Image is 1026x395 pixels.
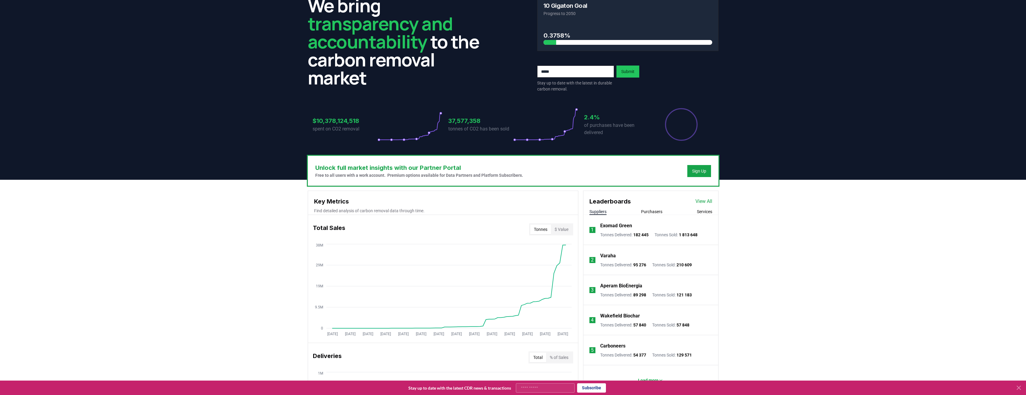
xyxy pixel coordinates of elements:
span: transparency and accountability [308,11,453,54]
p: Tonnes Delivered : [600,352,646,358]
p: Load more [638,377,658,383]
tspan: 0 [321,326,323,330]
span: 95 276 [633,262,646,267]
h3: Total Sales [313,223,345,235]
tspan: [DATE] [416,332,426,336]
p: Tonnes Delivered : [600,262,646,268]
p: spent on CO2 removal [313,125,377,133]
p: 3 [591,286,594,294]
a: Exomad Green [600,222,632,229]
button: % of Sales [546,353,572,362]
tspan: [DATE] [486,332,497,336]
button: Purchasers [641,209,662,215]
tspan: [DATE] [522,332,532,336]
tspan: [DATE] [398,332,408,336]
p: Tonnes Sold : [652,352,692,358]
tspan: [DATE] [433,332,444,336]
tspan: [DATE] [469,332,479,336]
p: 1 [591,226,594,234]
tspan: 29M [316,263,323,267]
p: 4 [591,317,594,324]
a: Wakefield Biochar [600,312,640,320]
h3: Key Metrics [314,197,572,206]
button: Services [697,209,712,215]
a: Sign Up [692,168,706,174]
h3: Unlock full market insights with our Partner Portal [315,163,523,172]
tspan: 1M [318,371,323,375]
span: 57 840 [633,323,646,327]
p: 5 [591,347,594,354]
h3: $10,378,124,518 [313,116,377,125]
tspan: [DATE] [504,332,515,336]
span: 182 445 [633,232,649,237]
a: Carboneers [600,342,625,350]
button: Sign Up [687,165,711,177]
tspan: [DATE] [557,332,568,336]
p: Tonnes Delivered : [600,322,646,328]
tspan: 19M [316,284,323,288]
p: Tonnes Delivered : [600,292,646,298]
tspan: [DATE] [451,332,462,336]
span: 54 377 [633,353,646,357]
span: 57 848 [676,323,689,327]
p: Free to all users with a work account. Premium options available for Data Partners and Platform S... [315,172,523,178]
p: Tonnes Sold : [652,262,692,268]
div: Percentage of sales delivered [664,108,698,141]
span: 1 813 648 [679,232,698,237]
span: 210 609 [676,262,692,267]
button: Submit [616,66,639,78]
p: Tonnes Sold : [652,292,692,298]
p: Tonnes Delivered : [600,232,649,238]
tspan: [DATE] [345,332,355,336]
button: Suppliers [589,209,607,215]
h3: 0.3758% [543,31,712,40]
h3: Deliveries [313,351,342,363]
p: Find detailed analysis of carbon removal data through time. [314,208,572,214]
tspan: [DATE] [540,332,550,336]
span: 89 298 [633,292,646,297]
p: Tonnes Sold : [655,232,698,238]
p: Stay up to date with the latest in durable carbon removal. [537,80,614,92]
tspan: 38M [316,243,323,247]
p: Progress to 2050 [543,11,712,17]
tspan: 9.5M [315,305,323,309]
button: Total [530,353,546,362]
a: View All [695,198,712,205]
h3: Leaderboards [589,197,631,206]
span: 121 183 [676,292,692,297]
a: Varaha [600,252,616,259]
p: 2 [591,256,594,264]
tspan: [DATE] [362,332,373,336]
h3: 37,577,358 [448,116,513,125]
h3: 10 Gigaton Goal [543,3,587,9]
p: Tonnes Sold : [652,322,689,328]
a: Aperam BioEnergia [600,282,642,289]
h3: 2.4% [584,113,649,122]
p: tonnes of CO2 has been sold [448,125,513,133]
button: Load more [633,374,668,386]
button: Tonnes [530,225,551,234]
tspan: [DATE] [380,332,391,336]
p: of purchases have been delivered [584,122,649,136]
span: 129 571 [676,353,692,357]
tspan: [DATE] [327,332,337,336]
button: $ Value [551,225,572,234]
